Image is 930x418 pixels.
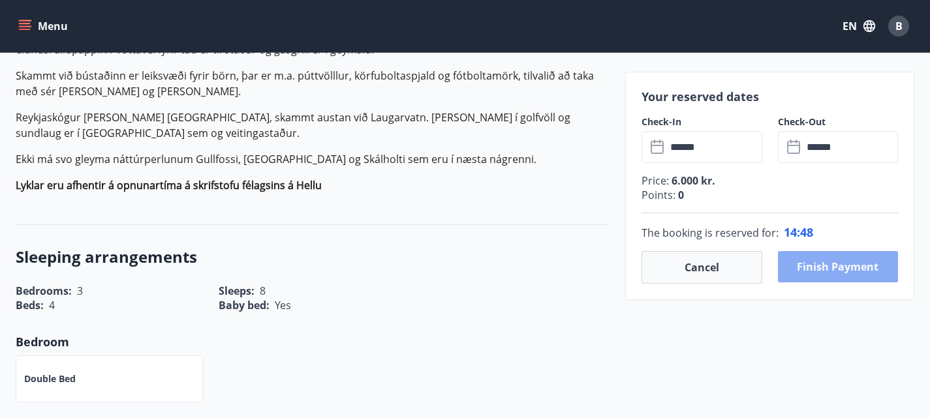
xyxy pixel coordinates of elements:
span: 14 : [784,224,800,240]
span: B [895,19,903,33]
p: Points : [642,188,898,202]
span: Baby bed : [219,298,270,312]
span: Yes [275,298,291,312]
p: Price : [642,173,898,188]
span: The booking is reserved for : [642,225,779,241]
p: Bedroom [16,333,610,350]
button: EN [837,14,880,38]
span: 48 [800,224,813,240]
h3: Sleeping arrangements [16,246,610,268]
p: Ekki má svo gleyma náttúrperlunum Gullfossi, [GEOGRAPHIC_DATA] og Skálholti sem eru í næsta nágre... [16,151,610,167]
button: Cancel [642,251,762,284]
button: B [883,10,914,42]
span: 6.000 kr. [669,173,715,188]
label: Check-In [642,115,762,128]
p: Double bed [24,372,76,385]
p: Your reserved dates [642,88,898,105]
p: Reykjaskógur [PERSON_NAME] [GEOGRAPHIC_DATA], skammt austan við Laugarvatn. [PERSON_NAME] í golfv... [16,110,610,141]
span: 0 [675,188,684,202]
p: Skammt við bústaðinn er leiksvæði fyrir börn, þar er m.a. púttvölllur, körfuboltaspjald og fótbol... [16,68,610,99]
button: menu [16,14,73,38]
label: Check-Out [778,115,899,128]
button: Finish payment [778,251,899,282]
span: Beds : [16,298,44,312]
strong: Lyklar eru afhentir á opnunartíma á skrifstofu félagsins á Hellu [16,178,322,192]
span: 4 [49,298,55,312]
